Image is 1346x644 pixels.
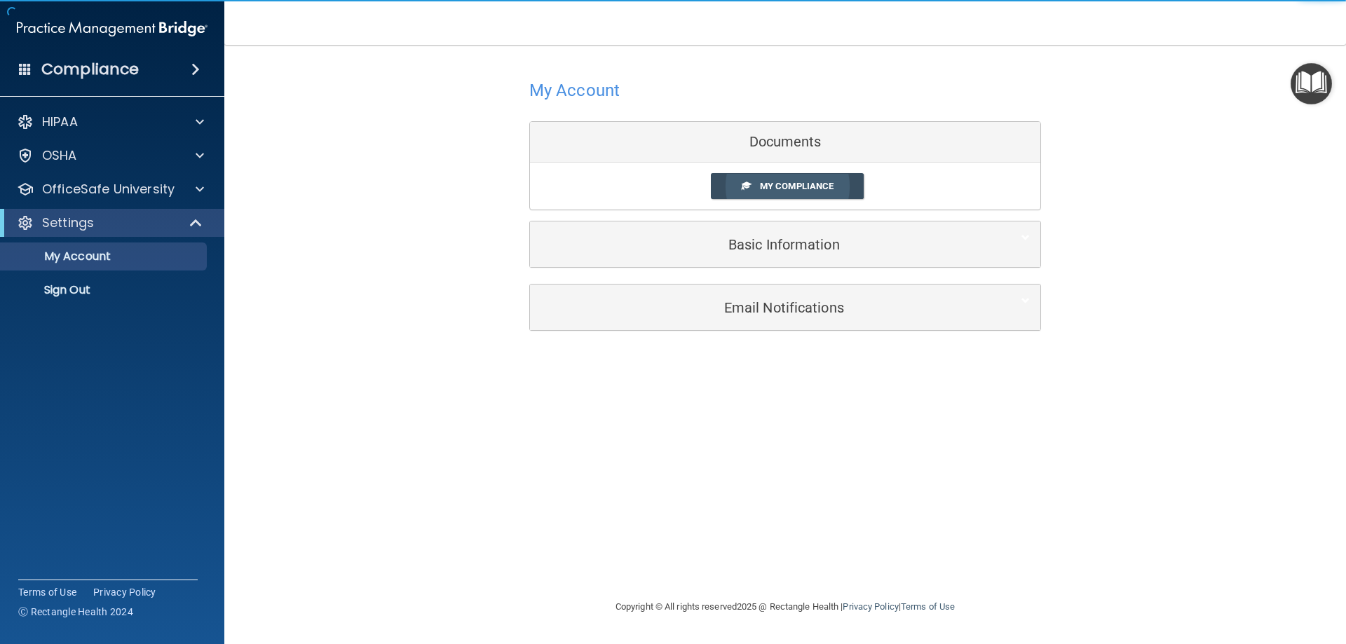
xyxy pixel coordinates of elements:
[42,147,77,164] p: OSHA
[9,283,200,297] p: Sign Out
[530,122,1040,163] div: Documents
[541,228,1030,260] a: Basic Information
[18,605,133,619] span: Ⓒ Rectangle Health 2024
[17,114,204,130] a: HIPAA
[18,585,76,599] a: Terms of Use
[42,214,94,231] p: Settings
[541,237,987,252] h5: Basic Information
[541,292,1030,323] a: Email Notifications
[901,601,955,612] a: Terms of Use
[42,114,78,130] p: HIPAA
[17,147,204,164] a: OSHA
[42,181,175,198] p: OfficeSafe University
[17,15,208,43] img: PMB logo
[93,585,156,599] a: Privacy Policy
[529,584,1041,629] div: Copyright © All rights reserved 2025 @ Rectangle Health | |
[760,181,834,191] span: My Compliance
[1291,63,1332,104] button: Open Resource Center
[17,214,203,231] a: Settings
[843,601,898,612] a: Privacy Policy
[541,300,987,315] h5: Email Notifications
[9,249,200,263] p: My Account
[529,81,620,100] h4: My Account
[41,60,139,79] h4: Compliance
[17,181,204,198] a: OfficeSafe University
